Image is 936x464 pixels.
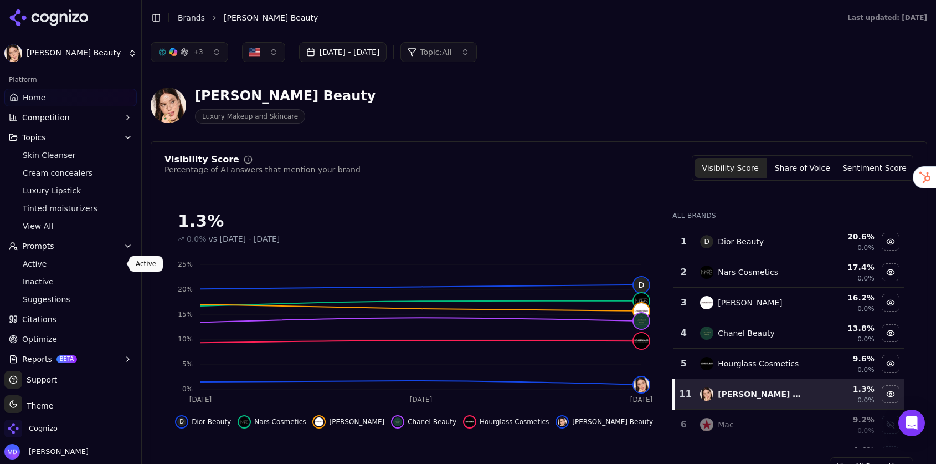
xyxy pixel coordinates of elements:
div: 1 [678,235,689,248]
tr: 4chanel beautyChanel Beauty13.8%0.0%Hide chanel beauty data [673,318,904,349]
span: 0.0% [857,365,875,374]
div: Visibility Score [164,155,239,164]
a: Cream concealers [18,165,124,181]
div: All Brands [672,211,904,220]
div: 16.2 % [815,292,875,303]
div: Hourglass Cosmetics [718,358,799,369]
img: chanel beauty [634,313,649,329]
div: Mac [718,419,733,430]
span: Cream concealers [23,167,119,179]
button: Hide lisa eldridge beauty data [882,385,899,403]
img: lisa eldridge beauty [558,417,567,426]
span: Active [23,258,119,269]
div: [PERSON_NAME] [718,297,782,308]
button: Hide dior beauty data [882,233,899,251]
span: D [700,235,713,248]
button: Show bobbi brown data [882,446,899,464]
span: 0.0% [187,233,207,244]
img: charlotte tilbury [634,303,649,319]
span: Luxury Makeup and Skincare [195,109,305,124]
tspan: 15% [178,310,193,318]
img: Cognizo [4,420,22,437]
div: [PERSON_NAME] Beauty [195,87,376,105]
img: chanel beauty [700,327,713,340]
span: + 3 [193,48,203,57]
tspan: 10% [178,335,193,343]
div: 6 [678,418,689,431]
span: Luxury Lipstick [23,185,119,196]
button: ReportsBETA [4,350,137,368]
tr: 6macMac9.2%0.0%Show mac data [673,410,904,440]
button: Open organization switcher [4,420,58,437]
div: 2 [678,266,689,279]
img: lisa eldridge beauty [634,377,649,392]
div: Nars Cosmetics [718,267,778,278]
img: nars cosmetics [634,293,649,309]
span: [PERSON_NAME] [24,447,89,457]
button: Hide hourglass cosmetics data [463,415,549,429]
span: Inactive [23,276,119,287]
div: 20.6 % [815,231,875,242]
button: Hide nars cosmetics data [238,415,306,429]
button: Hide hourglass cosmetics data [882,355,899,373]
span: View All [23,221,119,232]
span: Support [22,374,57,385]
a: Tinted moisturizers [18,201,124,216]
img: mac [700,418,713,431]
span: Home [23,92,45,103]
span: Nars Cosmetics [254,417,306,426]
button: Open user button [4,444,89,460]
span: 0.0% [857,304,875,313]
tspan: 0% [182,385,193,393]
div: 9.6 % [815,353,875,364]
tspan: 20% [178,285,193,293]
a: Inactive [18,274,124,289]
span: [PERSON_NAME] Beauty [224,12,318,23]
tr: 1DDior Beauty20.6%0.0%Hide dior beauty data [673,227,904,257]
span: 0.0% [857,426,875,435]
button: Share of Voice [767,158,839,178]
button: Hide lisa eldridge beauty data [556,415,653,429]
span: vs [DATE] - [DATE] [209,233,280,244]
button: Prompts [4,237,137,255]
span: Chanel Beauty [408,417,456,426]
img: charlotte tilbury [315,417,323,426]
tspan: [DATE] [189,396,212,404]
button: Hide nars cosmetics data [882,263,899,281]
nav: breadcrumb [178,12,825,23]
tspan: 25% [178,261,193,268]
button: Visibility Score [695,158,767,178]
button: Hide chanel beauty data [882,324,899,342]
img: Melissa Dowd [4,444,20,460]
div: 1.3% [178,211,650,231]
a: Citations [4,310,137,328]
img: charlotte tilbury [700,296,713,309]
span: BETA [56,355,77,363]
a: View All [18,218,124,234]
img: chanel beauty [393,417,402,426]
button: Topics [4,129,137,146]
div: Platform [4,71,137,89]
span: 0.0% [857,243,875,252]
div: Last updated: [DATE] [847,13,927,22]
span: Cognizo [29,424,58,434]
div: [PERSON_NAME] Beauty [718,389,806,400]
span: Skin Cleanser [23,150,119,161]
tr: 5hourglass cosmeticsHourglass Cosmetics9.6%0.0%Hide hourglass cosmetics data [673,349,904,379]
span: Citations [22,314,56,325]
div: 17.4 % [815,262,875,273]
button: Show mac data [882,416,899,434]
a: Optimize [4,330,137,348]
span: Theme [22,401,53,410]
span: Tinted moisturizers [23,203,119,214]
div: 3 [678,296,689,309]
span: Topics [22,132,46,143]
tr: 2nars cosmeticsNars Cosmetics17.4%0.0%Hide nars cosmetics data [673,257,904,288]
a: Brands [178,13,205,22]
span: [PERSON_NAME] Beauty [572,417,653,426]
img: hourglass cosmetics [700,357,713,370]
span: 0.0% [857,396,875,405]
button: Sentiment Score [839,158,911,178]
div: 9.2 % [815,414,875,425]
button: Hide charlotte tilbury data [312,415,384,429]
